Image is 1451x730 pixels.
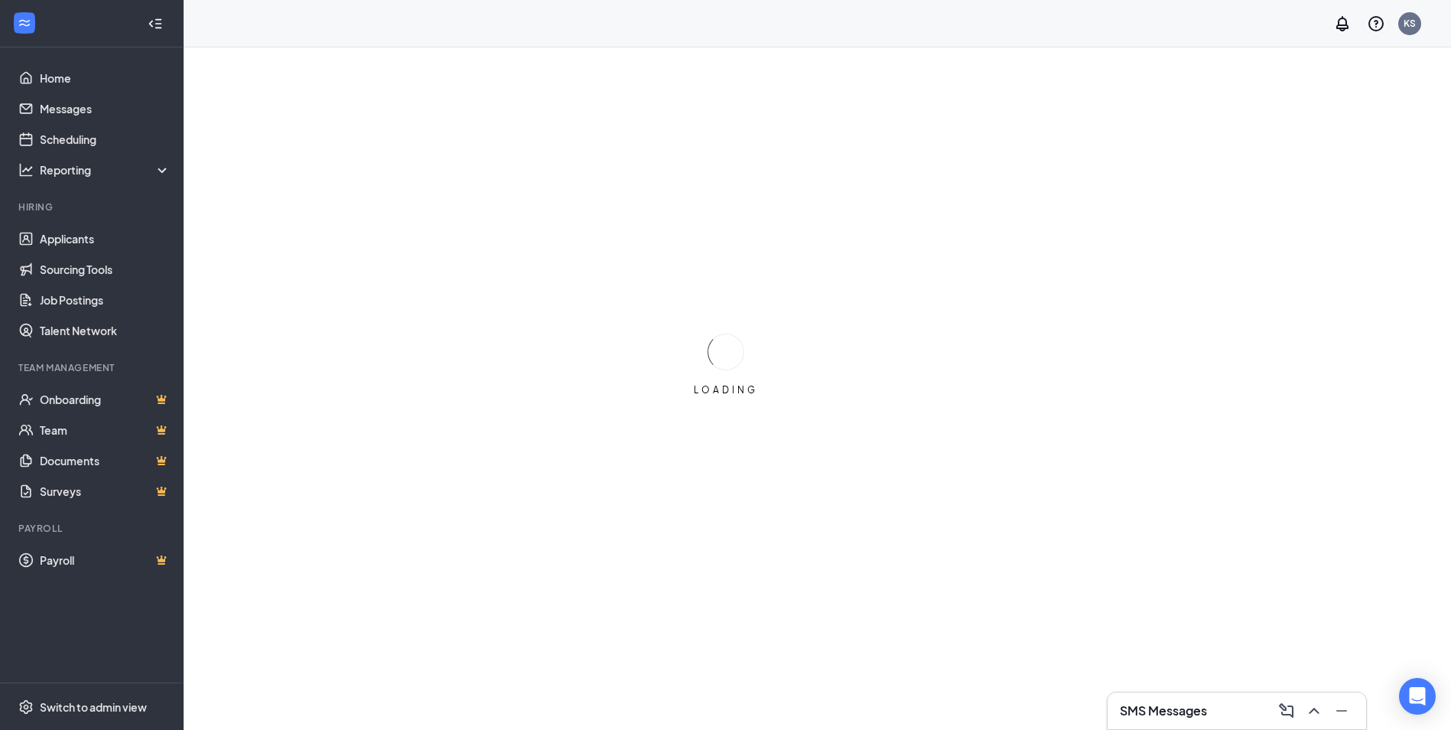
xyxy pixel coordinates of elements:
[40,254,171,285] a: Sourcing Tools
[40,124,171,155] a: Scheduling
[1367,15,1385,33] svg: QuestionInfo
[1333,15,1352,33] svg: Notifications
[1305,702,1323,720] svg: ChevronUp
[17,15,32,31] svg: WorkstreamLogo
[40,384,171,415] a: OnboardingCrown
[40,415,171,445] a: TeamCrown
[18,200,168,213] div: Hiring
[1399,678,1436,715] div: Open Intercom Messenger
[18,522,168,535] div: Payroll
[40,315,171,346] a: Talent Network
[40,445,171,476] a: DocumentsCrown
[1332,702,1351,720] svg: Minimize
[40,223,171,254] a: Applicants
[40,476,171,507] a: SurveysCrown
[40,162,171,178] div: Reporting
[40,545,171,575] a: PayrollCrown
[1274,699,1299,723] button: ComposeMessage
[1302,699,1326,723] button: ChevronUp
[1277,702,1296,720] svg: ComposeMessage
[1329,699,1354,723] button: Minimize
[40,93,171,124] a: Messages
[688,383,764,396] div: LOADING
[40,699,147,715] div: Switch to admin view
[18,699,34,715] svg: Settings
[40,63,171,93] a: Home
[18,162,34,178] svg: Analysis
[148,16,163,31] svg: Collapse
[40,285,171,315] a: Job Postings
[1404,17,1416,30] div: KS
[1120,702,1207,719] h3: SMS Messages
[18,361,168,374] div: Team Management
